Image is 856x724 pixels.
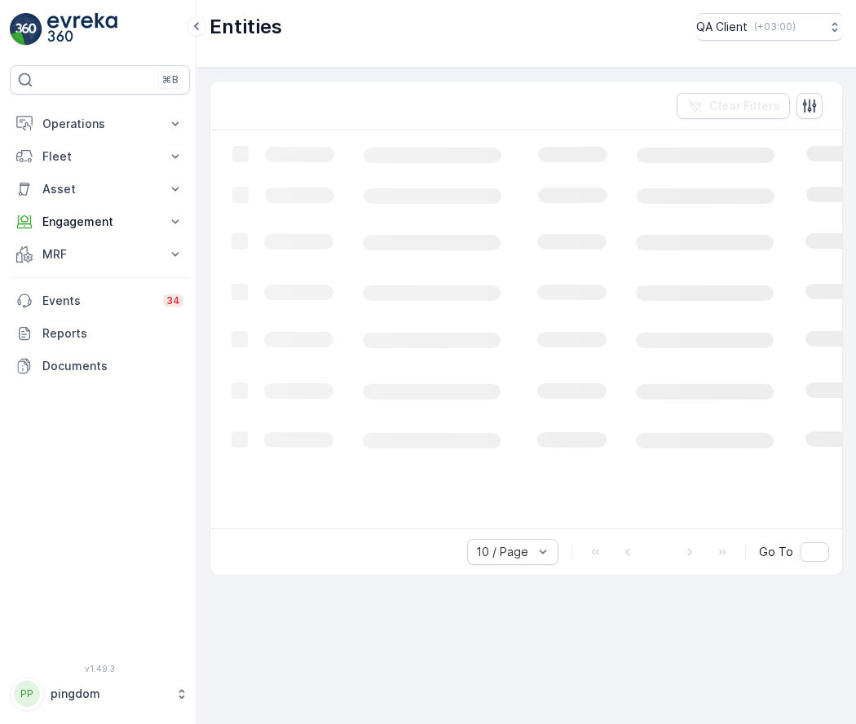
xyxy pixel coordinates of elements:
p: Entities [210,14,282,40]
p: Documents [42,358,183,374]
button: PPpingdom [10,677,190,711]
span: v 1.49.3 [10,664,190,673]
p: Operations [42,116,157,132]
button: Engagement [10,205,190,238]
button: Asset [10,173,190,205]
span: Go To [759,544,793,560]
p: MRF [42,246,157,263]
p: Reports [42,325,183,342]
p: pingdom [51,686,167,702]
a: Documents [10,350,190,382]
button: Fleet [10,140,190,173]
p: Clear Filters [709,98,780,114]
div: PP [14,681,40,707]
button: Operations [10,108,190,140]
p: ( +03:00 ) [754,20,796,33]
img: logo [10,13,42,46]
p: Asset [42,181,157,197]
p: Fleet [42,148,157,165]
a: Reports [10,317,190,350]
button: Clear Filters [677,93,790,119]
p: QA Client [696,19,748,35]
button: MRF [10,238,190,271]
p: 34 [166,294,180,307]
button: QA Client(+03:00) [696,13,843,41]
img: logo_light-DOdMpM7g.png [47,13,117,46]
p: ⌘B [162,73,179,86]
p: Events [42,293,153,309]
a: Events34 [10,285,190,317]
p: Engagement [42,214,157,230]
